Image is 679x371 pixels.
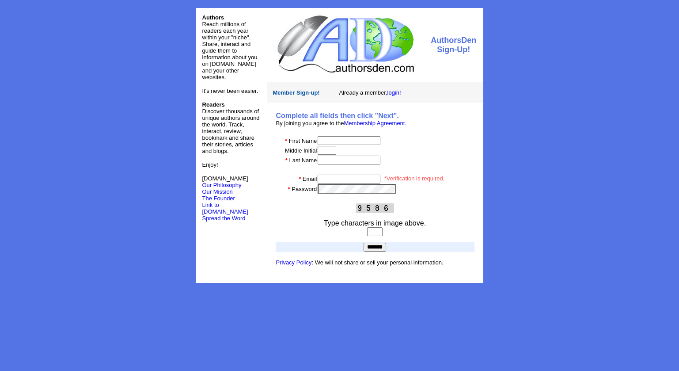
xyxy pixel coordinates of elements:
[339,89,401,96] font: Already a member,
[356,203,394,213] img: This Is CAPTCHA Image
[202,21,258,80] font: Reach millions of readers each year within your "niche". Share, interact and guide them to inform...
[202,182,242,188] a: Our Philosophy
[273,89,320,96] font: Member Sign-up!
[202,161,218,168] font: Enjoy!
[202,14,224,21] font: Authors
[202,88,258,94] font: It's never been easier.
[384,175,445,182] font: *Verification is required.
[202,215,246,222] font: Spread the Word
[431,36,476,54] font: AuthorsDen Sign-Up!
[276,259,312,266] a: Privacy Policy
[292,186,317,192] font: Password
[324,219,426,227] font: Type characters in image above.
[202,188,233,195] a: Our Mission
[276,259,444,266] font: : We will not share or sell your personal information.
[303,176,317,182] font: Email
[275,14,415,74] img: logo.jpg
[202,101,260,154] font: Discover thousands of unique authors around the world. Track, interact, review, bookmark and shar...
[387,89,401,96] a: login!
[202,214,246,222] a: Spread the Word
[276,120,407,126] font: By joining you agree to the .
[202,101,225,108] b: Readers
[276,112,399,119] b: Complete all fields then click "Next".
[202,202,248,215] a: Link to [DOMAIN_NAME]
[202,175,248,188] font: [DOMAIN_NAME]
[289,157,317,164] font: Last Name
[289,138,317,144] font: First Name
[344,120,405,126] a: Membership Agreement
[202,195,235,202] a: The Founder
[285,147,317,154] font: Middle Initial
